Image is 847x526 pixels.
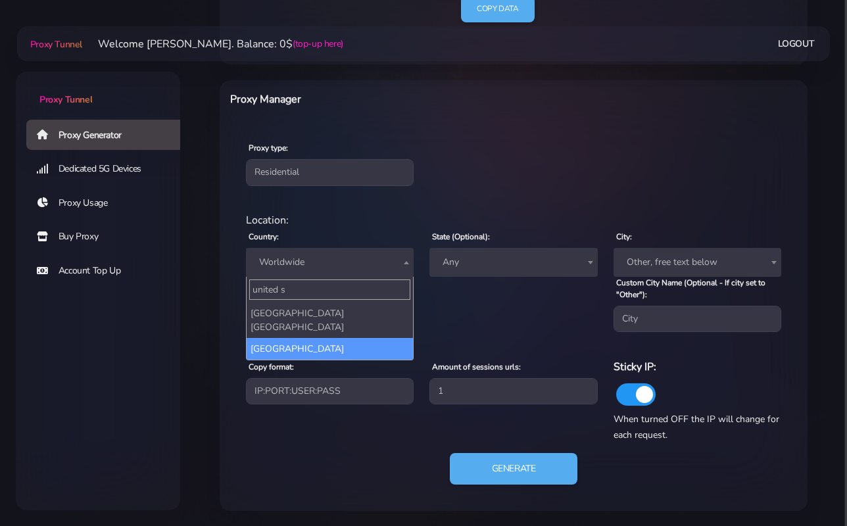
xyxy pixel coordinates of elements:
[293,37,343,51] a: (top-up here)
[614,306,781,332] input: City
[249,142,288,154] label: Proxy type:
[26,188,191,218] a: Proxy Usage
[16,72,180,107] a: Proxy Tunnel
[26,120,191,150] a: Proxy Generator
[82,36,343,52] li: Welcome [PERSON_NAME]. Balance: 0$
[246,248,414,277] span: Worldwide
[30,38,82,51] span: Proxy Tunnel
[247,338,413,360] li: [GEOGRAPHIC_DATA]
[249,361,294,373] label: Copy format:
[616,231,632,243] label: City:
[26,256,191,286] a: Account Top Up
[432,231,490,243] label: State (Optional):
[437,253,589,272] span: Any
[614,248,781,277] span: Other, free text below
[238,212,789,228] div: Location:
[614,358,781,375] h6: Sticky IP:
[26,154,191,184] a: Dedicated 5G Devices
[249,231,279,243] label: Country:
[230,91,554,108] h6: Proxy Manager
[621,253,773,272] span: Other, free text below
[39,93,92,106] span: Proxy Tunnel
[616,277,781,300] label: Custom City Name (Optional - If city set to "Other"):
[254,253,406,272] span: Worldwide
[432,361,521,373] label: Amount of sessions urls:
[26,222,191,252] a: Buy Proxy
[783,462,831,510] iframe: Webchat Widget
[778,32,815,56] a: Logout
[249,279,410,300] input: Search
[238,343,789,358] div: Proxy Settings:
[247,302,413,338] li: [GEOGRAPHIC_DATA] [GEOGRAPHIC_DATA]
[429,248,597,277] span: Any
[28,34,82,55] a: Proxy Tunnel
[450,453,578,485] button: Generate
[614,413,779,441] span: When turned OFF the IP will change for each request.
